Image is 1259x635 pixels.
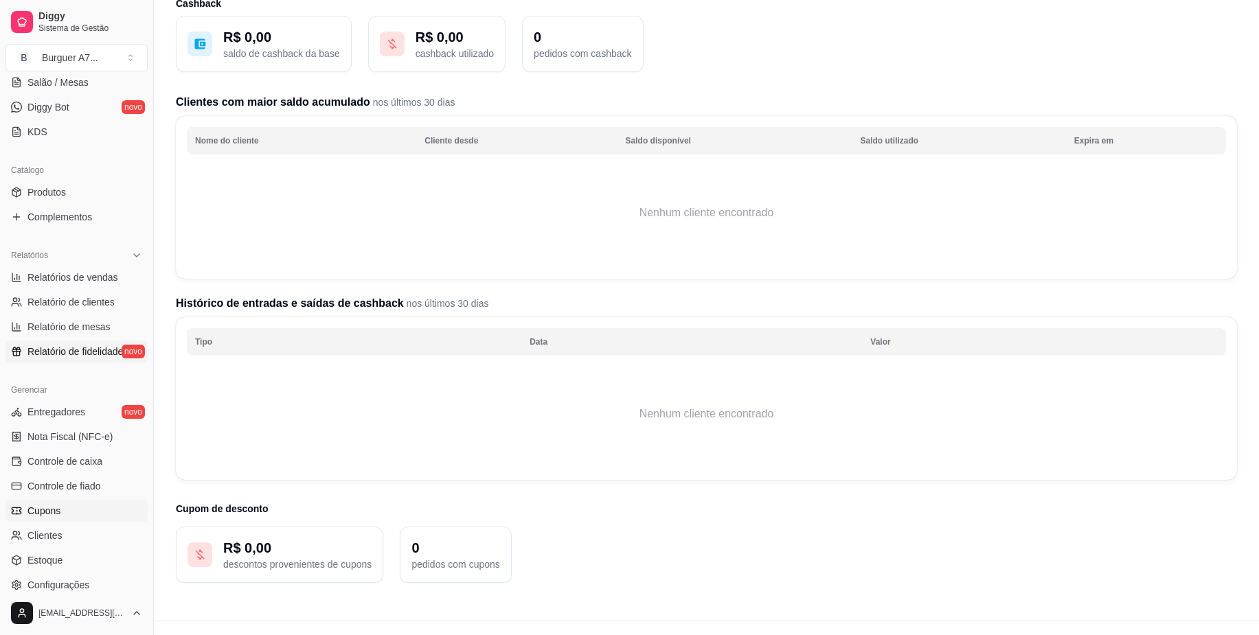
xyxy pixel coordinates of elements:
a: Diggy Botnovo [5,96,148,118]
td: Nenhum cliente encontrado [187,158,1226,268]
button: R$ 0,00cashback utilizado [368,16,506,72]
p: R$ 0,00 [416,27,494,47]
th: Nome do cliente [187,127,416,154]
a: Produtos [5,181,148,203]
p: 0 [411,538,499,557]
span: Relatório de mesas [27,320,111,334]
th: Data [521,328,862,356]
div: Catálogo [5,159,148,181]
span: nos últimos 30 dias [404,298,489,309]
th: Saldo utilizado [852,127,1066,154]
a: Configurações [5,574,148,596]
a: DiggySistema de Gestão [5,5,148,38]
span: Clientes [27,529,63,542]
th: Tipo [187,328,521,356]
p: R$ 0,00 [223,27,340,47]
span: Entregadores [27,405,85,419]
span: B [17,51,31,65]
span: Produtos [27,185,66,199]
span: Estoque [27,553,63,567]
p: 0 [534,27,631,47]
th: Saldo disponível [617,127,852,154]
span: Relatórios de vendas [27,270,118,284]
span: Salão / Mesas [27,76,89,89]
p: R$ 0,00 [223,538,372,557]
button: Select a team [5,44,148,71]
span: Cupons [27,504,60,518]
span: Controle de caixa [27,454,102,468]
div: Burguer A7 ... [42,51,98,65]
p: cashback utilizado [416,47,494,60]
a: Controle de fiado [5,475,148,497]
th: Expira em [1066,127,1226,154]
a: Nota Fiscal (NFC-e) [5,426,148,448]
span: KDS [27,125,47,139]
a: Clientes [5,524,148,546]
a: Estoque [5,549,148,571]
h3: Cupom de desconto [176,502,1237,516]
th: Valor [862,328,1226,356]
p: saldo de cashback da base [223,47,340,60]
span: nos últimos 30 dias [370,97,455,108]
span: Configurações [27,578,89,592]
span: Relatório de fidelidade [27,345,123,358]
button: [EMAIL_ADDRESS][DOMAIN_NAME] [5,597,148,630]
a: KDS [5,121,148,143]
a: Entregadoresnovo [5,401,148,423]
p: pedidos com cupons [411,557,499,571]
span: Sistema de Gestão [38,23,142,34]
a: Relatórios de vendas [5,266,148,288]
span: Relatórios [11,250,48,261]
a: Relatório de mesas [5,316,148,338]
a: Cupons [5,500,148,522]
p: pedidos com cashback [534,47,631,60]
a: Relatório de fidelidadenovo [5,340,148,362]
th: Cliente desde [416,127,617,154]
h2: Clientes com maior saldo acumulado [176,94,1237,111]
span: Nota Fiscal (NFC-e) [27,430,113,443]
a: Complementos [5,206,148,228]
a: Relatório de clientes [5,291,148,313]
span: Diggy [38,10,142,23]
h2: Histórico de entradas e saídas de cashback [176,295,1237,312]
span: Complementos [27,210,92,224]
p: descontos provenientes de cupons [223,557,372,571]
div: Gerenciar [5,379,148,401]
a: Controle de caixa [5,450,148,472]
span: [EMAIL_ADDRESS][DOMAIN_NAME] [38,608,126,619]
td: Nenhum cliente encontrado [187,359,1226,469]
span: Controle de fiado [27,479,101,493]
span: Diggy Bot [27,100,69,114]
span: Relatório de clientes [27,295,115,309]
a: Salão / Mesas [5,71,148,93]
